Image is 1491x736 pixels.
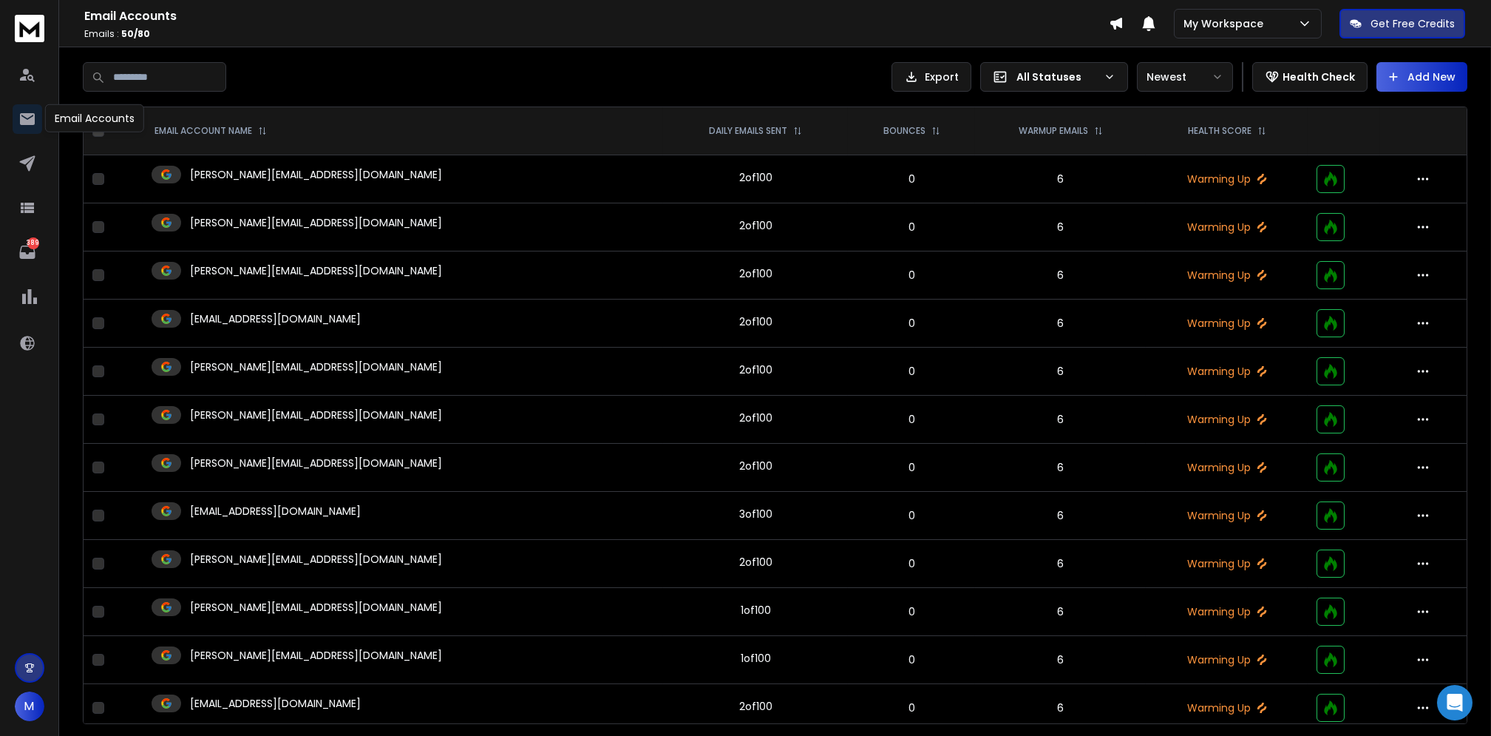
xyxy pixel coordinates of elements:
[27,237,39,249] p: 389
[741,603,771,618] div: 1 of 100
[154,125,267,137] div: EMAIL ACCOUNT NAME
[857,268,966,283] p: 0
[975,636,1146,684] td: 6
[1155,268,1298,283] p: Warming Up
[739,507,772,521] div: 3 of 100
[739,555,772,570] div: 2 of 100
[121,27,150,40] span: 50 / 80
[1283,70,1355,84] p: Health Check
[739,218,772,233] div: 2 of 100
[739,170,772,185] div: 2 of 100
[1155,652,1298,667] p: Warming Up
[84,28,1109,40] p: Emails :
[1155,412,1298,427] p: Warming Up
[857,652,966,667] p: 0
[1252,62,1368,92] button: Health Check
[190,408,442,422] p: [PERSON_NAME][EMAIL_ADDRESS][DOMAIN_NAME]
[857,220,966,234] p: 0
[190,167,442,182] p: [PERSON_NAME][EMAIL_ADDRESS][DOMAIN_NAME]
[190,215,442,230] p: [PERSON_NAME][EMAIL_ADDRESS][DOMAIN_NAME]
[975,203,1146,251] td: 6
[975,300,1146,348] td: 6
[190,456,442,470] p: [PERSON_NAME][EMAIL_ADDRESS][DOMAIN_NAME]
[1339,9,1465,38] button: Get Free Credits
[857,316,966,331] p: 0
[1188,125,1251,137] p: HEALTH SCORE
[857,412,966,427] p: 0
[1376,62,1467,92] button: Add New
[190,504,361,519] p: [EMAIL_ADDRESS][DOMAIN_NAME]
[975,251,1146,300] td: 6
[84,7,1109,25] h1: Email Accounts
[1155,556,1298,571] p: Warming Up
[857,604,966,619] p: 0
[13,237,42,267] a: 389
[1155,316,1298,331] p: Warming Up
[975,396,1146,444] td: 6
[190,600,442,615] p: [PERSON_NAME][EMAIL_ADDRESS][DOMAIN_NAME]
[1155,508,1298,523] p: Warming Up
[857,364,966,379] p: 0
[857,556,966,571] p: 0
[190,311,361,326] p: [EMAIL_ADDRESS][DOMAIN_NAME]
[857,508,966,523] p: 0
[891,62,971,92] button: Export
[1016,70,1098,84] p: All Statuses
[1155,604,1298,619] p: Warming Up
[883,125,925,137] p: BOUNCES
[739,699,772,714] div: 2 of 100
[1155,700,1298,715] p: Warming Up
[190,359,442,374] p: [PERSON_NAME][EMAIL_ADDRESS][DOMAIN_NAME]
[857,700,966,715] p: 0
[739,314,772,329] div: 2 of 100
[1437,685,1473,720] div: Open Intercom Messenger
[975,492,1146,540] td: 6
[739,459,772,473] div: 2 of 100
[739,411,772,425] div: 2 of 100
[1155,220,1298,234] p: Warming Up
[975,155,1146,203] td: 6
[190,552,442,567] p: [PERSON_NAME][EMAIL_ADDRESS][DOMAIN_NAME]
[15,692,44,721] button: M
[857,460,966,475] p: 0
[739,362,772,377] div: 2 of 100
[45,104,144,132] div: Email Accounts
[1155,460,1298,475] p: Warming Up
[15,15,44,42] img: logo
[975,684,1146,732] td: 6
[709,125,787,137] p: DAILY EMAILS SENT
[975,588,1146,636] td: 6
[1155,172,1298,186] p: Warming Up
[739,266,772,281] div: 2 of 100
[190,696,361,711] p: [EMAIL_ADDRESS][DOMAIN_NAME]
[1183,16,1269,31] p: My Workspace
[975,540,1146,588] td: 6
[190,648,442,663] p: [PERSON_NAME][EMAIL_ADDRESS][DOMAIN_NAME]
[975,444,1146,492] td: 6
[857,172,966,186] p: 0
[741,651,771,666] div: 1 of 100
[190,263,442,278] p: [PERSON_NAME][EMAIL_ADDRESS][DOMAIN_NAME]
[1137,62,1233,92] button: Newest
[1155,364,1298,379] p: Warming Up
[1019,125,1088,137] p: WARMUP EMAILS
[975,348,1146,396] td: 6
[1371,16,1455,31] p: Get Free Credits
